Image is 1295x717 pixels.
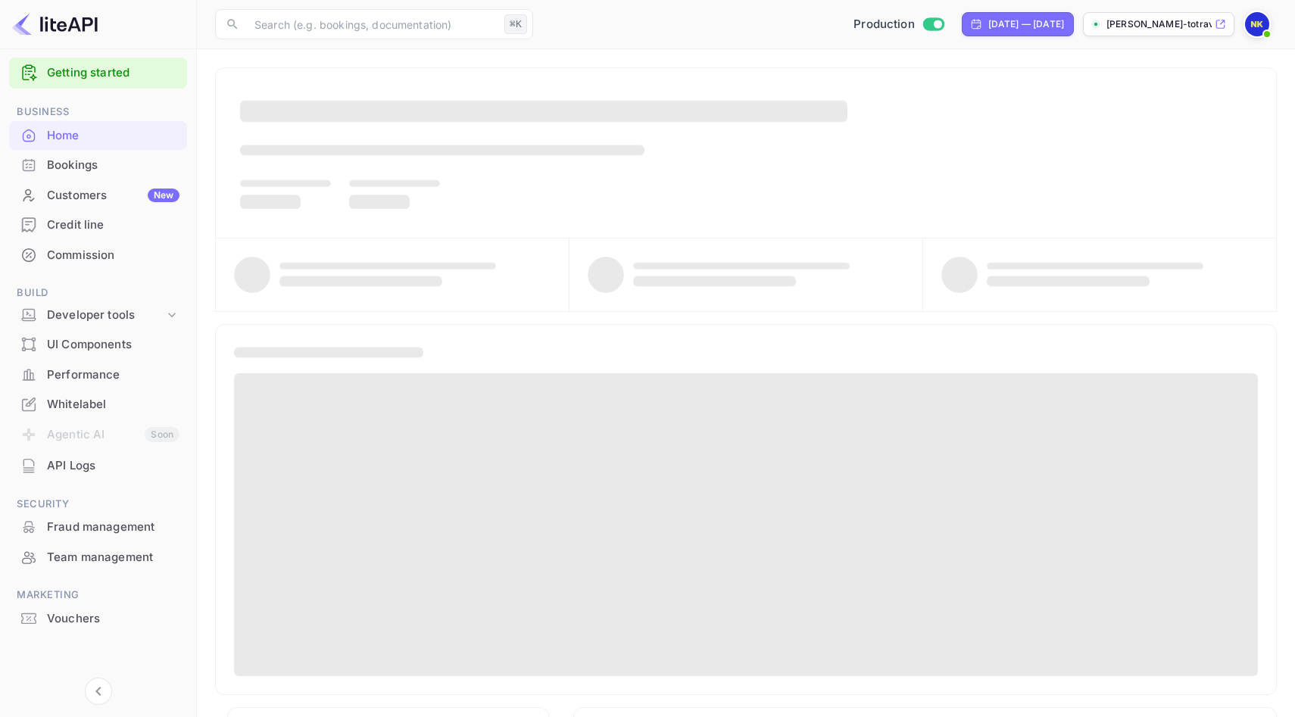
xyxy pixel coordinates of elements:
a: API Logs [9,451,187,479]
a: CustomersNew [9,181,187,209]
a: UI Components [9,330,187,358]
div: Vouchers [9,604,187,634]
a: Bookings [9,151,187,179]
a: Fraud management [9,513,187,541]
img: LiteAPI logo [12,12,98,36]
div: Vouchers [47,610,179,628]
div: Click to change the date range period [962,12,1074,36]
a: Whitelabel [9,390,187,418]
input: Search (e.g. bookings, documentation) [245,9,498,39]
div: UI Components [9,330,187,360]
div: Bookings [47,157,179,174]
div: Bookings [9,151,187,180]
div: Customers [47,187,179,204]
div: Developer tools [47,307,164,324]
div: Team management [47,549,179,566]
span: Business [9,104,187,120]
div: ⌘K [504,14,527,34]
div: UI Components [47,336,179,354]
div: Performance [9,360,187,390]
div: API Logs [9,451,187,481]
span: Build [9,285,187,301]
div: Switch to Sandbox mode [847,16,950,33]
span: Marketing [9,587,187,603]
div: Commission [9,241,187,270]
img: Nikolas Kampas [1245,12,1269,36]
button: Collapse navigation [85,678,112,705]
span: Production [853,16,915,33]
a: Performance [9,360,187,388]
p: [PERSON_NAME]-totrave... [1106,17,1212,31]
a: Vouchers [9,604,187,632]
div: [DATE] — [DATE] [988,17,1064,31]
div: New [148,189,179,202]
div: Whitelabel [9,390,187,419]
a: Getting started [47,64,179,82]
a: Commission [9,241,187,269]
div: Fraud management [9,513,187,542]
div: Commission [47,247,179,264]
div: Team management [9,543,187,572]
span: Security [9,496,187,513]
div: Getting started [9,58,187,89]
div: Fraud management [47,519,179,536]
div: Performance [47,366,179,384]
div: Whitelabel [47,396,179,413]
a: Team management [9,543,187,571]
div: Developer tools [9,302,187,329]
div: Home [47,127,179,145]
a: Credit line [9,210,187,238]
div: Credit line [9,210,187,240]
div: Home [9,121,187,151]
a: Home [9,121,187,149]
div: CustomersNew [9,181,187,210]
div: API Logs [47,457,179,475]
div: Credit line [47,217,179,234]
